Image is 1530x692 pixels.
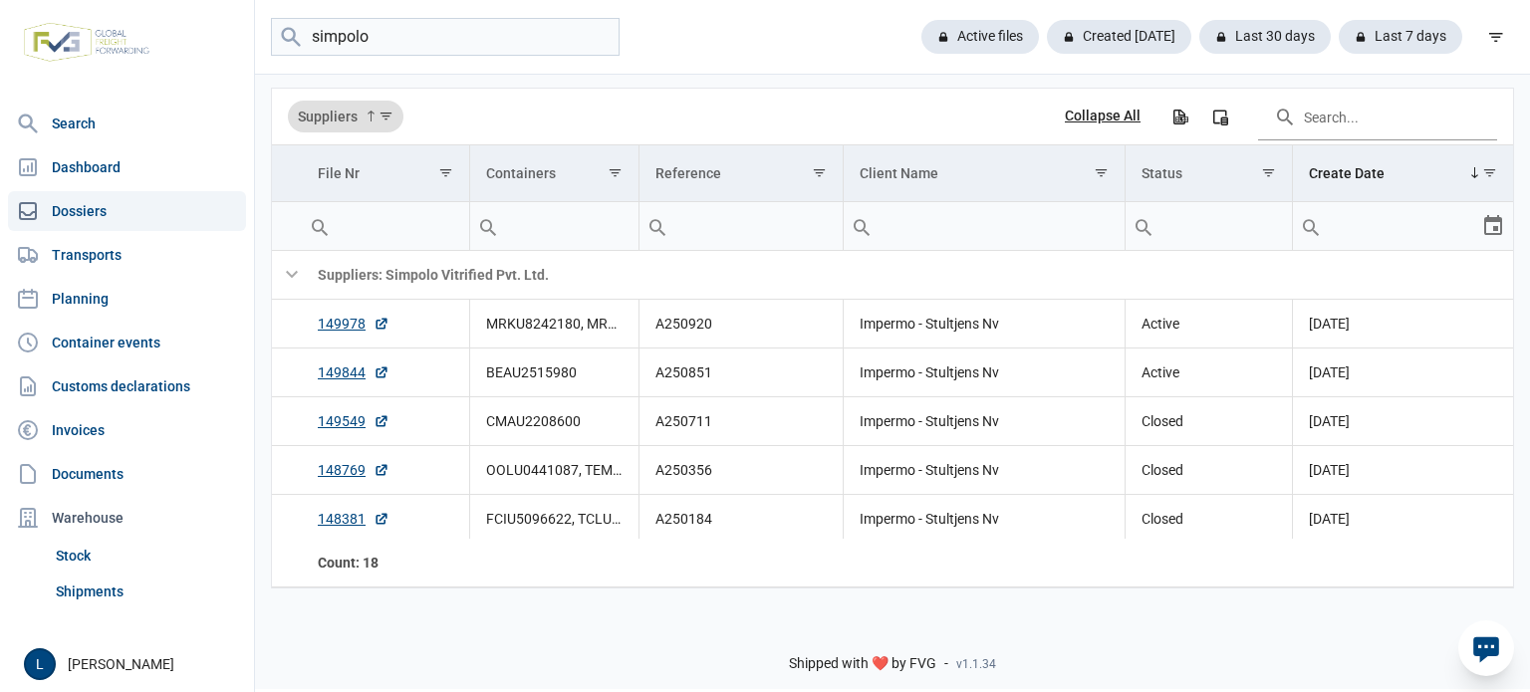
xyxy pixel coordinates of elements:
[302,202,469,250] input: Filter cell
[48,538,246,574] a: Stock
[318,411,389,431] a: 149549
[272,89,1513,587] div: Data grid with 19 rows and 7 columns
[844,202,880,250] div: Search box
[469,300,638,348] td: MRKU8242180, MRKU8301220, MRKU8402674
[8,410,246,450] a: Invoices
[1478,19,1514,55] div: filter
[469,397,638,446] td: CMAU2208600
[8,235,246,275] a: Transports
[655,165,721,181] div: Reference
[271,18,620,57] input: Search dossiers
[24,648,56,680] button: L
[288,101,403,132] div: Suppliers
[469,145,638,202] td: Column Containers
[470,202,638,250] input: Filter cell
[639,202,675,250] div: Search box
[486,165,556,181] div: Containers
[843,145,1125,202] td: Column Client Name
[1309,165,1385,181] div: Create Date
[608,165,623,180] span: Show filter options for column 'Containers'
[318,553,453,573] div: File Nr Count: 18
[812,165,827,180] span: Show filter options for column 'Reference'
[1202,99,1238,134] div: Column Chooser
[8,104,246,143] a: Search
[8,279,246,319] a: Planning
[639,202,843,250] input: Filter cell
[789,655,936,673] span: Shipped with ❤️ by FVG
[638,348,843,397] td: A250851
[1126,495,1293,544] td: Closed
[1199,20,1331,54] div: Last 30 days
[1482,165,1497,180] span: Show filter options for column 'Create Date'
[438,165,453,180] span: Show filter options for column 'File Nr'
[16,15,157,70] img: FVG - Global freight forwarding
[469,446,638,495] td: OOLU0441087, TEMU0079171
[1309,316,1350,332] span: [DATE]
[469,348,638,397] td: BEAU2515980
[1293,202,1329,250] div: Search box
[1126,397,1293,446] td: Closed
[1126,446,1293,495] td: Closed
[1309,462,1350,478] span: [DATE]
[318,362,389,382] a: 149844
[470,202,506,250] div: Search box
[1126,202,1292,250] input: Filter cell
[379,109,393,123] span: Show filter options for column 'Suppliers'
[944,655,948,673] span: -
[48,574,246,609] a: Shipments
[844,202,1125,250] input: Filter cell
[1126,145,1293,202] td: Column Status
[318,314,389,334] a: 149978
[8,147,246,187] a: Dashboard
[638,202,843,251] td: Filter cell
[1126,300,1293,348] td: Active
[843,202,1125,251] td: Filter cell
[638,397,843,446] td: A250711
[860,165,938,181] div: Client Name
[638,145,843,202] td: Column Reference
[8,191,246,231] a: Dossiers
[638,300,843,348] td: A250920
[8,323,246,362] a: Container events
[1047,20,1191,54] div: Created [DATE]
[843,300,1125,348] td: Impermo - Stultjens Nv
[1161,99,1197,134] div: Export all data to Excel
[469,495,638,544] td: FCIU5096622, TCLU3262044
[1481,202,1505,250] div: Select
[1126,202,1161,250] div: Search box
[302,251,1513,300] td: Suppliers: Simpolo Vitrified Pvt. Ltd.
[469,202,638,251] td: Filter cell
[8,498,246,538] div: Warehouse
[272,251,302,300] td: Collapse
[288,89,1497,144] div: Data grid toolbar
[1309,511,1350,527] span: [DATE]
[318,509,389,529] a: 148381
[1309,413,1350,429] span: [DATE]
[921,20,1039,54] div: Active files
[318,460,389,480] a: 148769
[302,202,469,251] td: Filter cell
[1126,348,1293,397] td: Active
[843,348,1125,397] td: Impermo - Stultjens Nv
[843,446,1125,495] td: Impermo - Stultjens Nv
[8,454,246,494] a: Documents
[1065,108,1141,125] div: Collapse All
[8,366,246,406] a: Customs declarations
[1293,202,1513,251] td: Filter cell
[956,656,996,672] span: v1.1.34
[1293,202,1481,250] input: Filter cell
[638,495,843,544] td: A250184
[1339,20,1462,54] div: Last 7 days
[1309,364,1350,380] span: [DATE]
[1293,145,1513,202] td: Column Create Date
[302,145,469,202] td: Column File Nr
[843,495,1125,544] td: Impermo - Stultjens Nv
[318,165,360,181] div: File Nr
[843,397,1125,446] td: Impermo - Stultjens Nv
[638,446,843,495] td: A250356
[1094,165,1109,180] span: Show filter options for column 'Client Name'
[1258,93,1497,140] input: Search in the data grid
[302,202,338,250] div: Search box
[1261,165,1276,180] span: Show filter options for column 'Status'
